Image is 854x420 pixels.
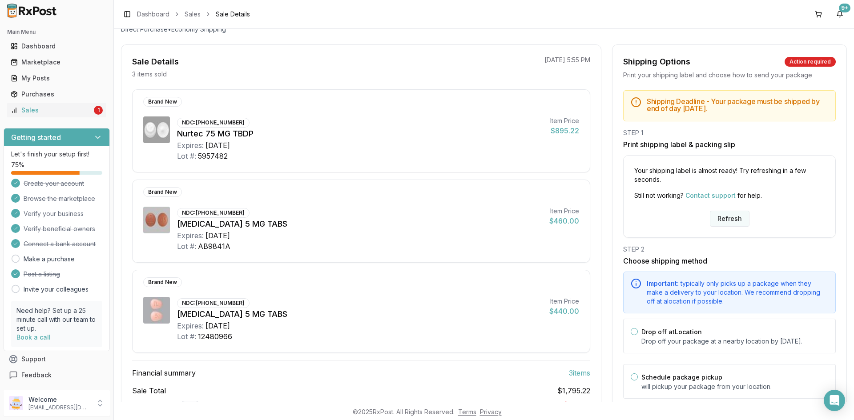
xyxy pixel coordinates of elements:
span: Connect a bank account [24,240,96,248]
div: Open Intercom Messenger [824,390,845,411]
button: Purchases [4,87,110,101]
a: Invite your colleagues [24,285,89,294]
div: [DATE] [205,230,230,241]
span: Sale Details [216,10,250,19]
img: RxPost Logo [4,4,60,18]
span: - $179.52 [560,400,590,409]
p: Need help? Set up a 25 minute call with our team to set up. [16,306,97,333]
div: STEP 2 [623,245,836,254]
span: Create your account [24,179,84,188]
div: Brand New [143,277,182,287]
a: Dashboard [7,38,106,54]
div: Sale Details [132,56,179,68]
div: Item Price [549,207,579,216]
div: 12480966 [198,331,232,342]
div: Brand New [143,97,182,107]
h3: Print shipping label & packing slip [623,139,836,150]
img: Tradjenta 5 MG TABS [143,207,170,233]
div: 9+ [839,4,850,12]
div: typically only picks up a package when they make a delivery to your location. We recommend droppi... [647,279,828,306]
div: NDC: [PHONE_NUMBER] [177,208,250,218]
div: 1 [94,106,103,115]
div: NDC: [PHONE_NUMBER] [177,118,250,128]
a: Dashboard [137,10,169,19]
p: Welcome [28,395,90,404]
div: STEP 1 [623,128,836,137]
a: Purchases [7,86,106,102]
img: User avatar [9,396,23,410]
div: Expires: [177,320,204,331]
p: Direct Purchase • Economy Shipping [121,25,847,34]
img: Trintellix 5 MG TABS [143,297,170,324]
div: [MEDICAL_DATA] 5 MG TABS [177,308,542,320]
div: $895.22 [550,125,579,136]
div: Action required [785,57,836,67]
button: Refresh [710,211,749,227]
div: Print your shipping label and choose how to send your package [623,71,836,80]
div: Marketplace [11,58,103,67]
h2: Main Menu [7,28,106,36]
div: Nurtec 75 MG TBDP [177,128,543,140]
p: [EMAIL_ADDRESS][DOMAIN_NAME] [28,404,90,411]
p: Your shipping label is almost ready! Try refreshing in a few seconds. [634,166,825,184]
div: Brand New [143,187,182,197]
p: Still not working? for help. [634,191,825,200]
p: [DATE] 5:55 PM [544,56,590,64]
div: Shipping Options [623,56,690,68]
button: Marketplace [4,55,110,69]
button: My Posts [4,71,110,85]
div: Lot #: [177,331,196,342]
span: $1,795.22 [557,385,590,396]
p: 3 items sold [132,70,167,79]
span: Browse the marketplace [24,194,95,203]
a: My Posts [7,70,106,86]
h5: Shipping Deadline - Your package must be shipped by end of day [DATE] . [647,98,828,112]
div: Expires: [177,140,204,151]
p: will pickup your package from your location. [641,382,828,391]
span: Verify beneficial owners [24,224,95,233]
button: Feedback [4,367,110,383]
a: Sales1 [7,102,106,118]
div: AB9841A [198,241,230,252]
div: NDC: [PHONE_NUMBER] [177,298,250,308]
label: Schedule package pickup [641,373,722,381]
a: Book a call [16,333,51,341]
div: 5957482 [198,151,228,161]
a: Sales [185,10,201,19]
button: Support [4,351,110,367]
span: 75 % [11,160,24,169]
a: Marketplace [7,54,106,70]
p: Drop off your package at a nearby location by [DATE] . [641,337,828,346]
a: Terms [458,408,476,416]
div: Item Price [550,116,579,125]
div: Sales [11,106,92,115]
span: Sale Total [132,385,166,396]
a: Privacy [480,408,502,416]
span: 3 item s [569,368,590,378]
div: 10 % [180,401,201,411]
div: Lot #: [177,241,196,252]
p: Let's finish your setup first! [11,150,102,159]
label: Drop off at Location [641,328,702,336]
span: Platform Fee [132,400,201,411]
span: Feedback [21,371,52,380]
button: Dashboard [4,39,110,53]
div: Purchases [11,90,103,99]
span: Post a listing [24,270,60,279]
button: 9+ [833,7,847,21]
h3: Getting started [11,132,61,143]
div: Lot #: [177,151,196,161]
h3: Choose shipping method [623,256,836,266]
img: Nurtec 75 MG TBDP [143,116,170,143]
nav: breadcrumb [137,10,250,19]
span: Financial summary [132,368,196,378]
div: Dashboard [11,42,103,51]
div: [DATE] [205,320,230,331]
div: $440.00 [549,306,579,316]
a: Make a purchase [24,255,75,264]
div: [MEDICAL_DATA] 5 MG TABS [177,218,542,230]
div: Expires: [177,230,204,241]
div: Item Price [549,297,579,306]
span: Verify your business [24,209,84,218]
div: $460.00 [549,216,579,226]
